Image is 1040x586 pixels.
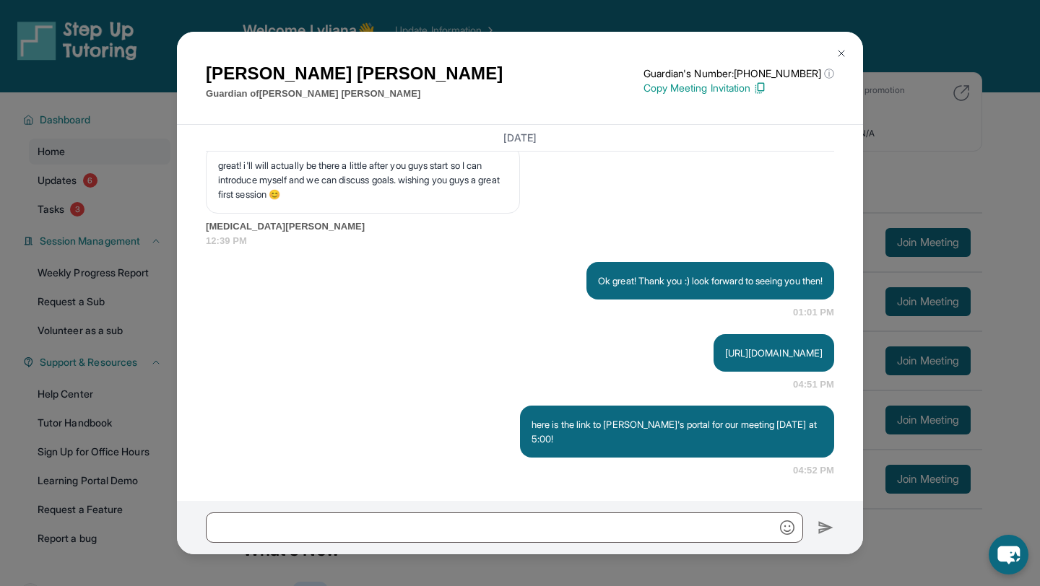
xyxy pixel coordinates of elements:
span: 01:01 PM [793,305,834,320]
p: Ok great! Thank you :) look forward to seeing you then! [598,274,823,288]
button: chat-button [989,535,1028,574]
span: 12:39 PM [206,234,834,248]
p: Guardian of [PERSON_NAME] [PERSON_NAME] [206,87,503,101]
span: ⓘ [824,66,834,81]
p: Guardian's Number: [PHONE_NUMBER] [643,66,834,81]
h3: [DATE] [206,131,834,145]
p: [URL][DOMAIN_NAME] [725,346,823,360]
span: 04:51 PM [793,377,834,392]
span: [MEDICAL_DATA][PERSON_NAME] [206,219,834,234]
img: Send icon [818,519,834,536]
span: 04:52 PM [793,463,834,478]
p: great! i'll will actually be there a little after you guys start so I can introduce myself and we... [218,158,508,201]
img: Close Icon [836,48,847,59]
p: Copy Meeting Invitation [643,81,834,95]
h1: [PERSON_NAME] [PERSON_NAME] [206,61,503,87]
img: Emoji [780,520,794,535]
img: Copy Icon [753,82,766,95]
p: here is the link to [PERSON_NAME]'s portal for our meeting [DATE] at 5:00! [532,417,823,446]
